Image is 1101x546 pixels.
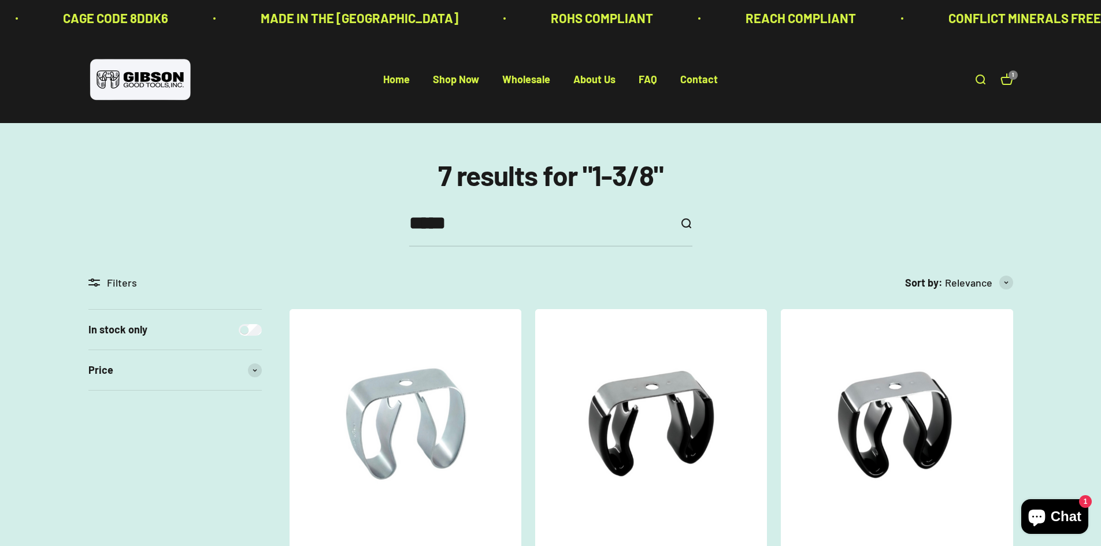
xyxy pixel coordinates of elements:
button: Relevance [945,274,1013,291]
p: CAGE CODE 8DDK6 [63,8,168,28]
inbox-online-store-chat: Shopify online store chat [1018,499,1092,537]
p: CONFLICT MINERALS FREE [948,8,1101,28]
div: Filters [88,274,262,291]
span: Sort by: [905,274,943,291]
p: ROHS COMPLIANT [551,8,653,28]
a: Contact [680,73,718,86]
a: About Us [573,73,616,86]
label: In stock only [88,321,147,338]
a: FAQ [639,73,657,86]
input: Search [409,209,670,238]
p: REACH COMPLIANT [746,8,856,28]
span: Price [88,362,113,378]
a: Shop Now [433,73,479,86]
span: Relevance [945,274,992,291]
cart-count: 1 [1009,70,1018,80]
summary: Price [88,350,262,390]
h1: 7 results for "1-3/8" [88,160,1013,191]
a: Wholesale [502,73,550,86]
a: Home [383,73,410,86]
p: MADE IN THE [GEOGRAPHIC_DATA] [261,8,458,28]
